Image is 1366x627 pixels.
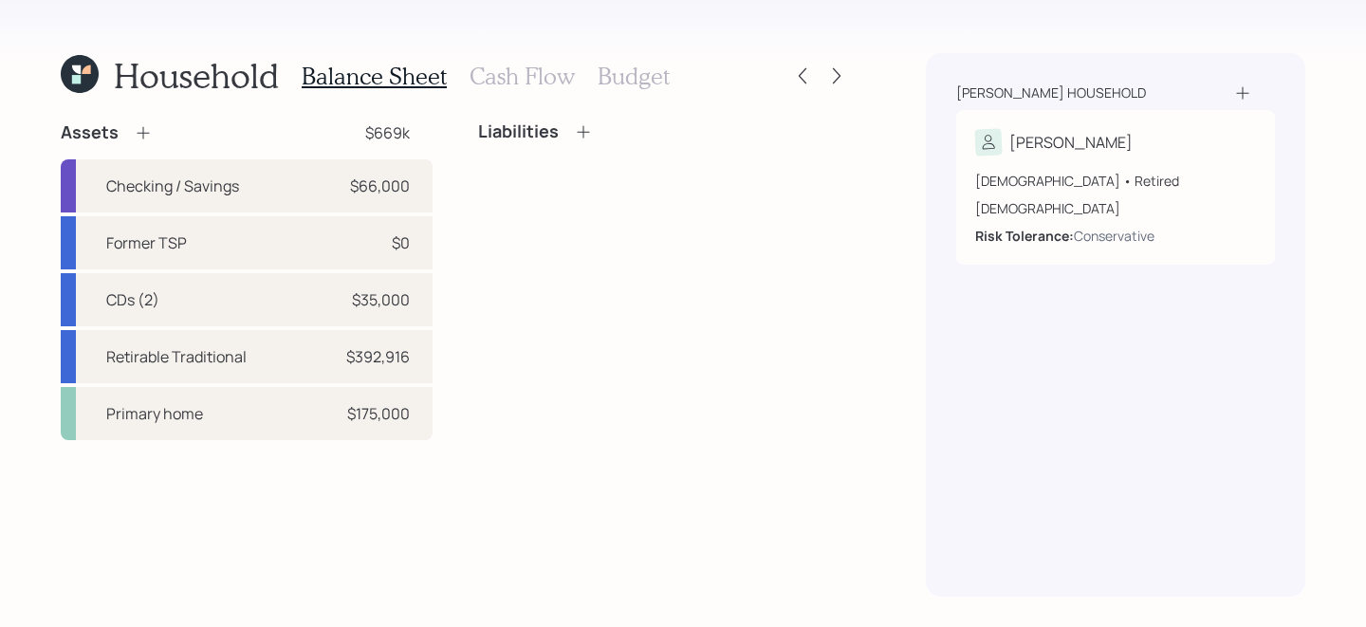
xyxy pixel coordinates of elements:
h3: Cash Flow [470,63,575,90]
div: Former TSP [106,231,187,254]
div: [PERSON_NAME] household [956,83,1146,102]
div: [DEMOGRAPHIC_DATA] [975,198,1256,218]
div: $669k [365,121,410,144]
div: $35,000 [352,288,410,311]
div: Checking / Savings [106,175,239,197]
h3: Budget [598,63,670,90]
h3: Balance Sheet [302,63,447,90]
div: Retirable Traditional [106,345,247,368]
div: $175,000 [347,402,410,425]
div: Primary home [106,402,203,425]
b: Risk Tolerance: [975,227,1074,245]
div: $392,916 [346,345,410,368]
div: Conservative [1074,226,1154,246]
div: $0 [392,231,410,254]
h4: Liabilities [478,121,559,142]
h1: Household [114,55,279,96]
div: CDs (2) [106,288,159,311]
h4: Assets [61,122,119,143]
div: $66,000 [350,175,410,197]
div: [PERSON_NAME] [1009,131,1133,154]
div: [DEMOGRAPHIC_DATA] • Retired [975,171,1256,191]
